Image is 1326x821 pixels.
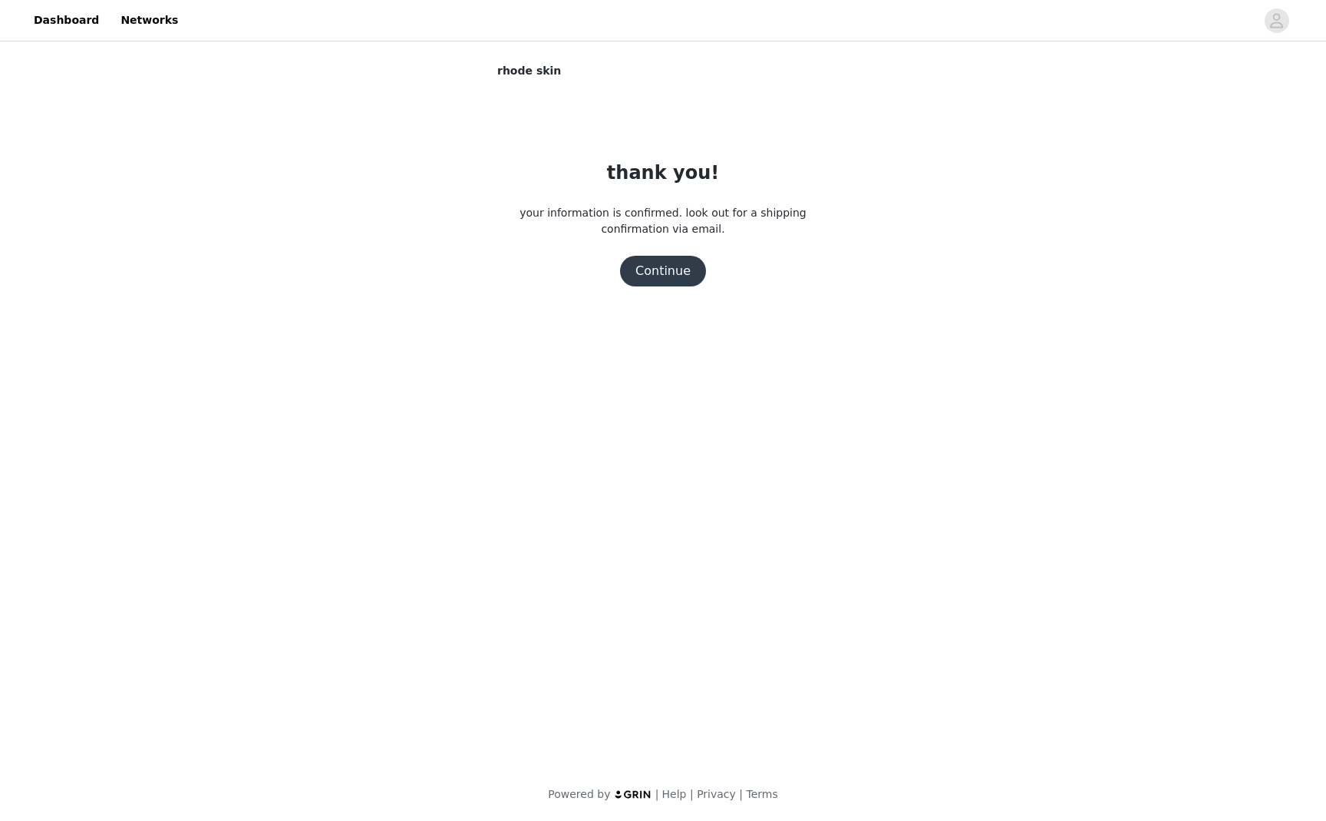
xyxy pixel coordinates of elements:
[620,256,706,286] button: Continue
[607,159,719,187] h1: thank you!
[690,788,694,800] span: |
[497,205,829,237] p: your information is confirmed. look out for a shipping confirmation via email.
[662,788,687,800] a: Help
[614,790,652,799] img: logo
[697,788,736,800] a: Privacy
[1269,8,1284,33] div: avatar
[739,788,743,800] span: |
[497,63,561,79] span: rhode skin
[111,3,187,38] a: Networks
[655,788,659,800] span: |
[25,3,108,38] a: Dashboard
[746,788,777,800] a: Terms
[548,788,610,800] span: Powered by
